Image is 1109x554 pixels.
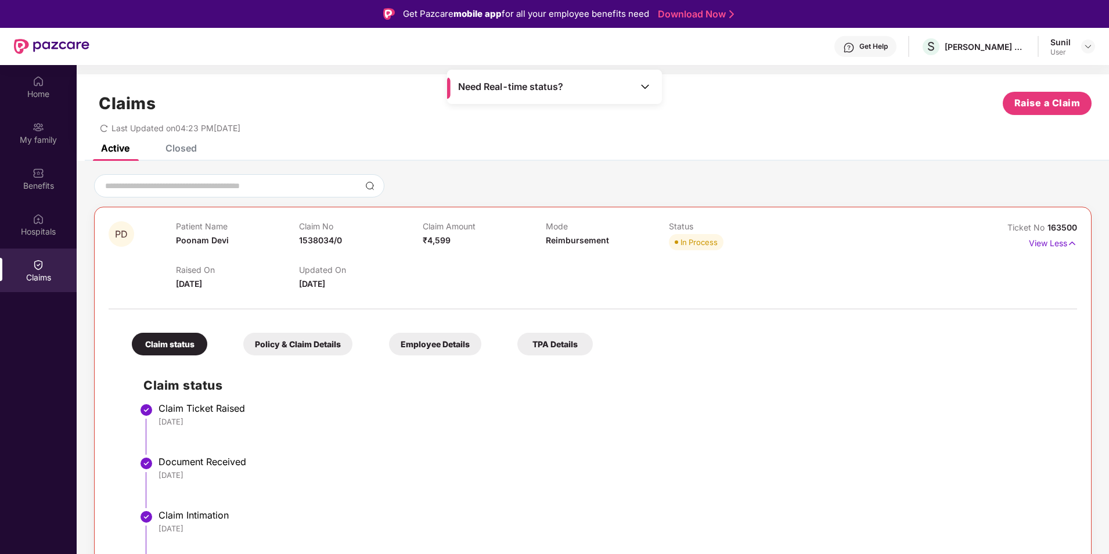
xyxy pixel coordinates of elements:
img: svg+xml;base64,PHN2ZyBpZD0iU3RlcC1Eb25lLTMyeDMyIiB4bWxucz0iaHR0cDovL3d3dy53My5vcmcvMjAwMC9zdmciIH... [139,456,153,470]
div: [DATE] [159,523,1065,534]
span: redo [100,123,108,133]
img: svg+xml;base64,PHN2ZyBpZD0iSGVscC0zMngzMiIgeG1sbnM9Imh0dHA6Ly93d3cudzMub3JnLzIwMDAvc3ZnIiB3aWR0aD... [843,42,855,53]
span: Raise a Claim [1014,96,1081,110]
h2: Claim status [143,376,1065,395]
span: Ticket No [1007,222,1047,232]
div: Document Received [159,456,1065,467]
div: Active [101,142,129,154]
span: 1538034/0 [299,235,342,245]
div: Get Pazcare for all your employee benefits need [403,7,649,21]
img: svg+xml;base64,PHN2ZyB3aWR0aD0iMjAiIGhlaWdodD0iMjAiIHZpZXdCb3g9IjAgMCAyMCAyMCIgZmlsbD0ibm9uZSIgeG... [33,121,44,133]
p: Updated On [299,265,422,275]
span: Poonam Devi [176,235,229,245]
span: S [927,39,935,53]
img: svg+xml;base64,PHN2ZyBpZD0iU3RlcC1Eb25lLTMyeDMyIiB4bWxucz0iaHR0cDovL3d3dy53My5vcmcvMjAwMC9zdmciIH... [139,510,153,524]
img: svg+xml;base64,PHN2ZyBpZD0iQmVuZWZpdHMiIHhtbG5zPSJodHRwOi8vd3d3LnczLm9yZy8yMDAwL3N2ZyIgd2lkdGg9Ij... [33,167,44,179]
div: Policy & Claim Details [243,333,352,355]
strong: mobile app [453,8,502,19]
span: 163500 [1047,222,1077,232]
div: [DATE] [159,470,1065,480]
button: Raise a Claim [1003,92,1092,115]
img: svg+xml;base64,PHN2ZyB4bWxucz0iaHR0cDovL3d3dy53My5vcmcvMjAwMC9zdmciIHdpZHRoPSIxNyIgaGVpZ2h0PSIxNy... [1067,237,1077,250]
span: PD [115,229,128,239]
div: Employee Details [389,333,481,355]
span: ₹4,599 [423,235,451,245]
img: svg+xml;base64,PHN2ZyBpZD0iU3RlcC1Eb25lLTMyeDMyIiB4bWxucz0iaHR0cDovL3d3dy53My5vcmcvMjAwMC9zdmciIH... [139,403,153,417]
div: Closed [165,142,197,154]
span: [DATE] [176,279,202,289]
span: Last Updated on 04:23 PM[DATE] [111,123,240,133]
span: [DATE] [299,279,325,289]
p: Claim Amount [423,221,546,231]
div: In Process [680,236,718,248]
div: [DATE] [159,416,1065,427]
img: New Pazcare Logo [14,39,89,54]
img: svg+xml;base64,PHN2ZyBpZD0iRHJvcGRvd24tMzJ4MzIiIHhtbG5zPSJodHRwOi8vd3d3LnczLm9yZy8yMDAwL3N2ZyIgd2... [1083,42,1093,51]
div: User [1050,48,1071,57]
p: View Less [1029,234,1077,250]
p: Patient Name [176,221,299,231]
div: Sunil [1050,37,1071,48]
img: svg+xml;base64,PHN2ZyBpZD0iSG9tZSIgeG1sbnM9Imh0dHA6Ly93d3cudzMub3JnLzIwMDAvc3ZnIiB3aWR0aD0iMjAiIG... [33,75,44,87]
a: Download Now [658,8,730,20]
img: svg+xml;base64,PHN2ZyBpZD0iQ2xhaW0iIHhtbG5zPSJodHRwOi8vd3d3LnczLm9yZy8yMDAwL3N2ZyIgd2lkdGg9IjIwIi... [33,259,44,271]
div: [PERSON_NAME] CONSULTANTS P LTD [945,41,1026,52]
span: Need Real-time status? [458,81,563,93]
img: Toggle Icon [639,81,651,92]
p: Raised On [176,265,299,275]
h1: Claims [99,93,156,113]
img: svg+xml;base64,PHN2ZyBpZD0iSG9zcGl0YWxzIiB4bWxucz0iaHR0cDovL3d3dy53My5vcmcvMjAwMC9zdmciIHdpZHRoPS... [33,213,44,225]
div: TPA Details [517,333,593,355]
div: Get Help [859,42,888,51]
div: Claim Intimation [159,509,1065,521]
span: Reimbursement [546,235,609,245]
p: Claim No [299,221,422,231]
p: Mode [546,221,669,231]
img: Stroke [729,8,734,20]
img: Logo [383,8,395,20]
div: Claim Ticket Raised [159,402,1065,414]
p: Status [669,221,792,231]
div: Claim status [132,333,207,355]
img: svg+xml;base64,PHN2ZyBpZD0iU2VhcmNoLTMyeDMyIiB4bWxucz0iaHR0cDovL3d3dy53My5vcmcvMjAwMC9zdmciIHdpZH... [365,181,375,190]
